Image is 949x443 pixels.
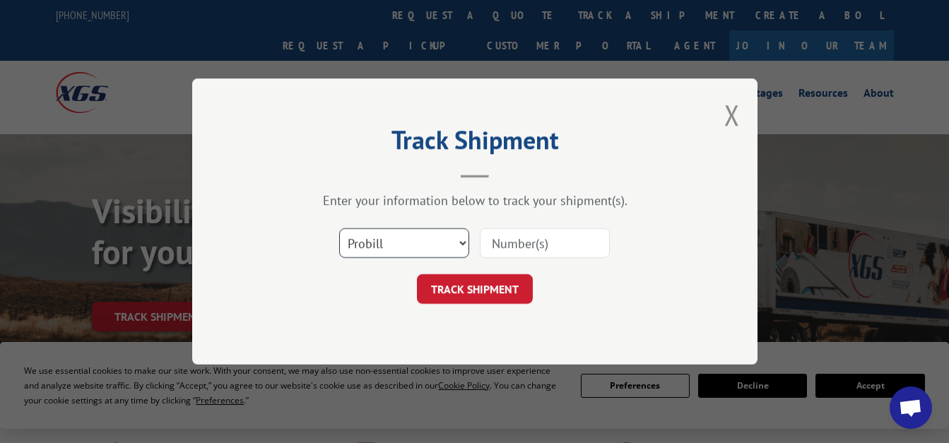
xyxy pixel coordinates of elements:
h2: Track Shipment [263,130,687,157]
div: Enter your information below to track your shipment(s). [263,192,687,208]
button: Close modal [724,96,740,134]
button: TRACK SHIPMENT [417,274,533,304]
input: Number(s) [480,228,610,258]
div: Open chat [890,386,932,429]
